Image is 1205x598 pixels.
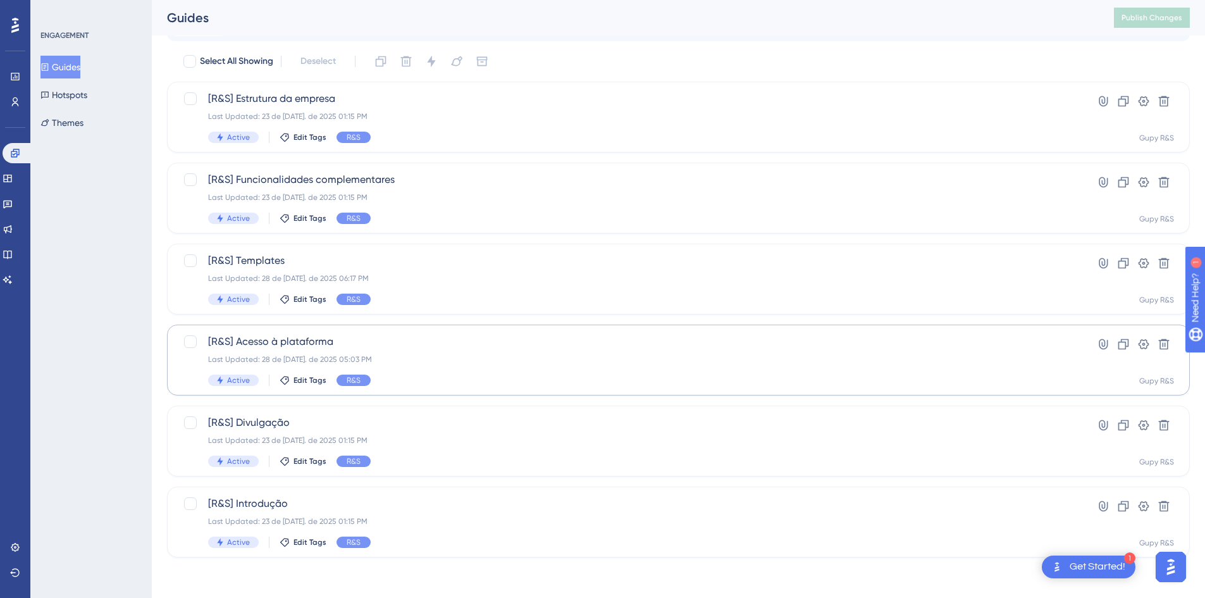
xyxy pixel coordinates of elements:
span: Edit Tags [294,375,326,385]
span: Need Help? [30,3,79,18]
span: [R&S] Estrutura da empresa [208,91,1047,106]
button: Hotspots [40,84,87,106]
span: [R&S] Divulgação [208,415,1047,430]
span: Select All Showing [200,54,273,69]
span: [R&S] Acesso à plataforma [208,334,1047,349]
div: Gupy R&S [1139,457,1174,467]
button: Edit Tags [280,375,326,385]
div: Last Updated: 23 de [DATE]. de 2025 01:15 PM [208,192,1047,202]
div: Gupy R&S [1139,133,1174,143]
button: Edit Tags [280,213,326,223]
span: Edit Tags [294,132,326,142]
span: Edit Tags [294,213,326,223]
span: [R&S] Templates [208,253,1047,268]
div: Last Updated: 28 de [DATE]. de 2025 05:03 PM [208,354,1047,364]
button: Edit Tags [280,132,326,142]
span: Edit Tags [294,537,326,547]
span: Edit Tags [294,456,326,466]
span: R&S [347,213,361,223]
span: [R&S] Introdução [208,496,1047,511]
button: Guides [40,56,80,78]
span: Active [227,537,250,547]
button: Edit Tags [280,456,326,466]
div: 1 [1124,552,1135,564]
span: R&S [347,132,361,142]
div: Open Get Started! checklist, remaining modules: 1 [1042,556,1135,578]
button: Edit Tags [280,294,326,304]
span: Active [227,132,250,142]
span: Active [227,213,250,223]
div: Get Started! [1070,560,1125,574]
button: Deselect [289,50,347,73]
span: R&S [347,294,361,304]
div: Last Updated: 23 de [DATE]. de 2025 01:15 PM [208,435,1047,445]
button: Publish Changes [1114,8,1190,28]
div: Gupy R&S [1139,538,1174,548]
iframe: UserGuiding AI Assistant Launcher [1152,548,1190,586]
span: Publish Changes [1122,13,1182,23]
span: R&S [347,456,361,466]
div: Guides [167,9,1082,27]
span: Deselect [300,54,336,69]
div: Gupy R&S [1139,376,1174,386]
span: Edit Tags [294,294,326,304]
div: Last Updated: 23 de [DATE]. de 2025 01:15 PM [208,516,1047,526]
img: launcher-image-alternative-text [1049,559,1065,575]
span: R&S [347,537,361,547]
span: Active [227,294,250,304]
div: Gupy R&S [1139,295,1174,305]
span: R&S [347,375,361,385]
div: Last Updated: 23 de [DATE]. de 2025 01:15 PM [208,111,1047,121]
span: Active [227,456,250,466]
span: Active [227,375,250,385]
div: 1 [88,6,92,16]
div: ENGAGEMENT [40,30,89,40]
button: Edit Tags [280,537,326,547]
span: [R&S] Funcionalidades complementares [208,172,1047,187]
button: Themes [40,111,83,134]
div: Gupy R&S [1139,214,1174,224]
div: Last Updated: 28 de [DATE]. de 2025 06:17 PM [208,273,1047,283]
